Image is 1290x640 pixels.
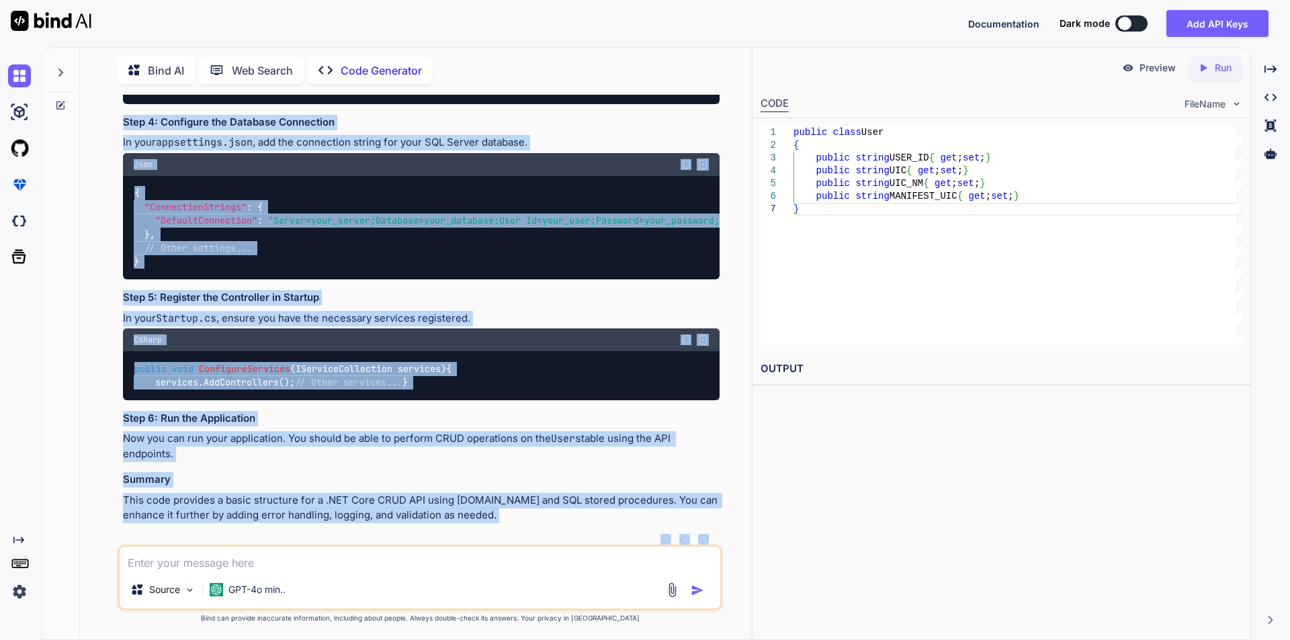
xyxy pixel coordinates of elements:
[134,159,153,170] span: Json
[974,178,980,189] span: ;
[832,127,861,138] span: class
[134,363,167,375] span: public
[210,583,223,596] img: GPT-4o mini
[761,190,776,203] div: 6
[968,191,985,201] span: get
[11,11,91,31] img: Bind AI
[184,584,196,596] img: Pick Models
[761,165,776,177] div: 4
[761,139,776,152] div: 2
[929,152,934,163] span: {
[134,334,162,345] span: Csharp
[118,613,722,623] p: Bind can provide inaccurate information, including about people. Always double-check its answers....
[295,377,402,389] span: // Other services...
[951,178,957,189] span: ;
[144,228,150,240] span: }
[123,311,720,326] p: In your , ensure you have the necessary services registered.
[861,127,884,138] span: User
[149,583,180,596] p: Source
[1185,97,1225,111] span: FileName
[816,178,849,189] span: public
[985,152,990,163] span: }
[134,362,451,390] code: { services.AddControllers(); }
[980,152,985,163] span: ;
[890,165,906,176] span: UIC
[296,363,441,375] span: IServiceCollection services
[980,178,985,189] span: }
[1013,191,1019,201] span: }
[918,165,935,176] span: get
[698,534,709,545] img: dislike
[155,215,257,227] span: "DefaultConnection"
[247,201,252,213] span: :
[134,363,446,375] span: ( )
[257,215,263,227] span: :
[968,17,1039,31] button: Documentation
[268,215,725,227] span: "Server=your_server;Database=your_database;User Id=your_user;Password=your_password;"
[1060,17,1110,30] span: Dark mode
[123,135,720,150] p: In your , add the connection string for your SQL Server database.
[940,165,957,176] span: set
[228,583,286,596] p: GPT-4o min..
[793,127,827,138] span: public
[890,191,957,201] span: MANIFEST_UIC
[935,165,940,176] span: ;
[156,136,253,149] code: appsettings.json
[8,173,31,196] img: premium
[8,64,31,87] img: chat
[1122,62,1134,74] img: preview
[890,152,929,163] span: USER_ID
[679,534,690,545] img: like
[8,210,31,232] img: darkCloudIdeIcon
[940,152,957,163] span: get
[761,126,776,139] div: 1
[144,201,247,213] span: "ConnectionStrings"
[697,158,709,171] img: Open in Browser
[150,228,155,240] span: ,
[890,178,923,189] span: UIC_NM
[985,191,990,201] span: ;
[172,363,193,375] span: void
[957,152,962,163] span: ;
[199,363,290,375] span: ConfigureServices
[123,472,720,488] h3: Summary
[935,178,951,189] span: get
[957,178,974,189] span: set
[1231,98,1242,109] img: chevron down
[793,203,799,214] span: }
[957,165,962,176] span: ;
[691,584,704,597] img: icon
[1008,191,1013,201] span: ;
[991,191,1008,201] span: set
[761,96,789,112] div: CODE
[1215,61,1232,75] p: Run
[148,62,184,79] p: Bind AI
[855,165,889,176] span: string
[257,201,263,213] span: {
[123,493,720,523] p: This code provides a basic structure for a .NET Core CRUD API using [DOMAIN_NAME] and SQL stored ...
[923,178,929,189] span: {
[816,191,849,201] span: public
[855,191,889,201] span: string
[123,431,720,461] p: Now you can run your application. You should be able to perform CRUD operations on the table usin...
[855,178,889,189] span: string
[1166,10,1268,37] button: Add API Keys
[8,101,31,124] img: ai-studio
[816,165,849,176] span: public
[957,191,962,201] span: {
[660,534,671,545] img: copy
[761,203,776,216] div: 7
[793,140,799,150] span: {
[968,18,1039,30] span: Documentation
[1139,61,1176,75] p: Preview
[752,353,1250,385] h2: OUTPUT
[123,115,720,130] h3: Step 4: Configure the Database Connection
[681,159,691,170] img: copy
[232,62,293,79] p: Web Search
[123,411,720,426] h3: Step 6: Run the Application
[761,177,776,190] div: 5
[8,137,31,160] img: githubLight
[963,165,968,176] span: }
[134,256,139,268] span: }
[341,62,422,79] p: Code Generator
